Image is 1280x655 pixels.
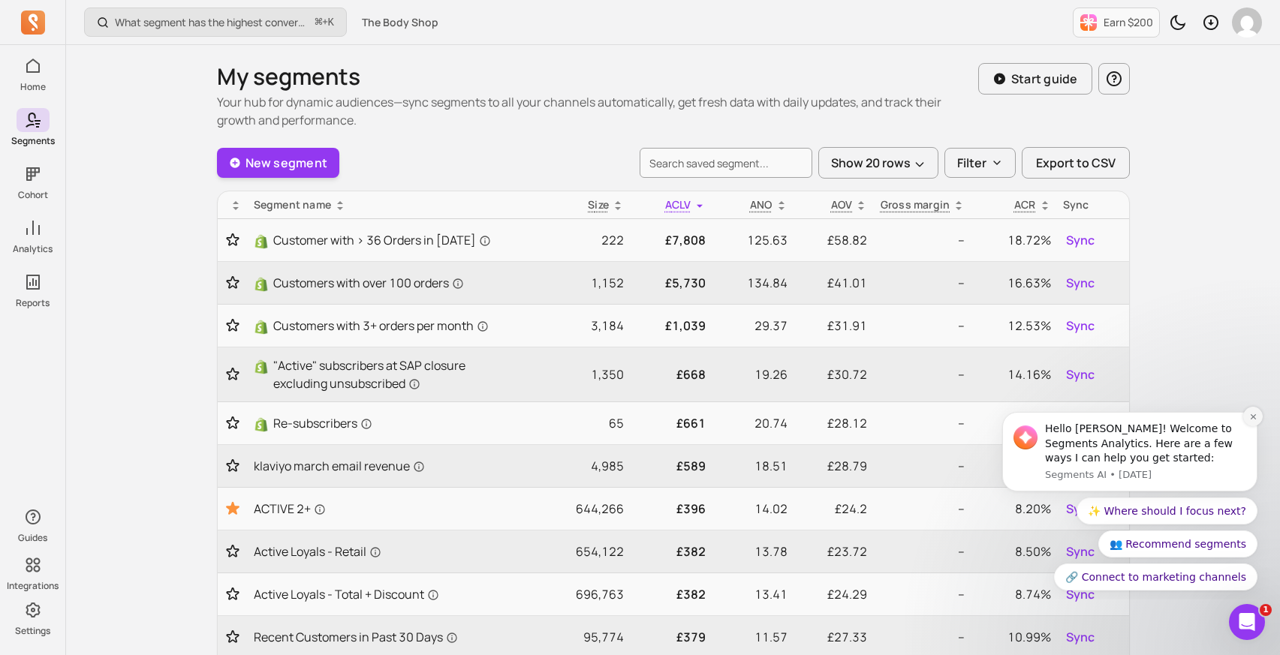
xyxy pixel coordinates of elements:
[254,417,269,432] img: Shopify
[879,317,965,335] p: --
[879,457,965,475] p: --
[315,14,334,30] span: +
[718,317,787,335] p: 29.37
[527,500,624,518] p: 644,266
[800,542,868,560] p: £23.72
[217,93,978,129] p: Your hub for dynamic audiences—sync segments to all your channels automatically, get fresh data w...
[1232,8,1262,38] img: avatar
[800,500,868,518] p: £24.2
[800,628,868,646] p: £27.33
[254,457,515,475] a: klaviyo march email revenue
[217,148,340,178] a: New segment
[273,414,372,432] span: Re-subscribers
[718,542,787,560] p: 13.78
[977,317,1050,335] p: 12.53%
[224,318,242,333] button: Toggle favorite
[800,585,868,603] p: £24.29
[1063,625,1098,649] button: Sync
[254,356,515,392] a: Shopify"Active" subscribers at SAP closure excluding unsubscribed
[944,148,1016,178] button: Filter
[273,356,515,392] span: "Active" subscribers at SAP closure excluding unsubscribed
[879,628,965,646] p: --
[879,500,965,518] p: --
[1104,15,1153,30] p: Earn $200
[18,532,47,544] p: Guides
[217,63,978,90] h1: My segments
[977,542,1050,560] p: 8.50%
[254,320,269,335] img: Shopify
[254,277,269,292] img: Shopify
[636,365,706,383] p: £668
[20,81,46,93] p: Home
[977,585,1050,603] p: 8.74%
[1011,70,1078,88] p: Start guide
[1066,365,1095,383] span: Sync
[800,365,868,383] p: £30.72
[718,500,787,518] p: 14.02
[977,628,1050,646] p: 10.99%
[315,14,323,32] kbd: ⌘
[254,585,515,603] a: Active Loyals - Total + Discount
[588,197,609,212] span: Size
[254,628,515,646] a: Recent Customers in Past 30 Days
[254,628,458,646] span: Recent Customers in Past 30 Days
[254,500,515,518] a: ACTIVE 2+
[527,585,624,603] p: 696,763
[978,63,1092,95] button: Start guide
[1066,274,1095,292] span: Sync
[224,233,242,248] button: Toggle favorite
[115,15,309,30] p: What segment has the highest conversion rate in a campaign?
[718,274,787,292] p: 134.84
[224,458,242,473] button: Toggle favorite
[353,9,447,36] button: The Body Shop
[636,500,706,518] p: £396
[15,625,50,637] p: Settings
[879,414,965,432] p: --
[254,359,269,374] img: Shopify
[800,457,868,475] p: £28.79
[800,231,868,249] p: £58.82
[1066,231,1095,249] span: Sync
[879,542,965,560] p: --
[1063,314,1098,338] button: Sync
[1229,604,1265,640] iframe: Intercom live chat
[224,367,242,382] button: Toggle favorite
[254,457,425,475] span: klaviyo march email revenue
[527,542,624,560] p: 654,122
[718,628,787,646] p: 11.57
[1073,8,1160,38] button: Earn $200
[254,585,439,603] span: Active Loyals - Total + Discount
[254,500,326,518] span: ACTIVE 2+
[636,628,706,646] p: £379
[224,416,242,431] button: Toggle favorite
[84,8,347,37] button: What segment has the highest conversion rate in a campaign?⌘+K
[980,398,1280,599] iframe: Intercom notifications message
[527,457,624,475] p: 4,985
[800,274,868,292] p: £41.01
[527,317,624,335] p: 3,184
[831,197,853,212] p: AOV
[636,457,706,475] p: £589
[18,189,48,201] p: Cohort
[527,414,624,432] p: 65
[718,457,787,475] p: 18.51
[879,274,965,292] p: --
[7,580,59,592] p: Integrations
[977,365,1050,383] p: 14.16%
[957,154,986,172] p: Filter
[1063,228,1098,252] button: Sync
[1063,197,1123,212] div: Sync
[800,317,868,335] p: £31.91
[527,628,624,646] p: 95,774
[1163,8,1193,38] button: Toggle dark mode
[977,274,1050,292] p: 16.63%
[527,231,624,249] p: 222
[254,317,515,335] a: ShopifyCustomers with 3+ orders per month
[224,544,242,559] button: Toggle favorite
[977,231,1050,249] p: 18.72%
[800,414,868,432] p: £28.12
